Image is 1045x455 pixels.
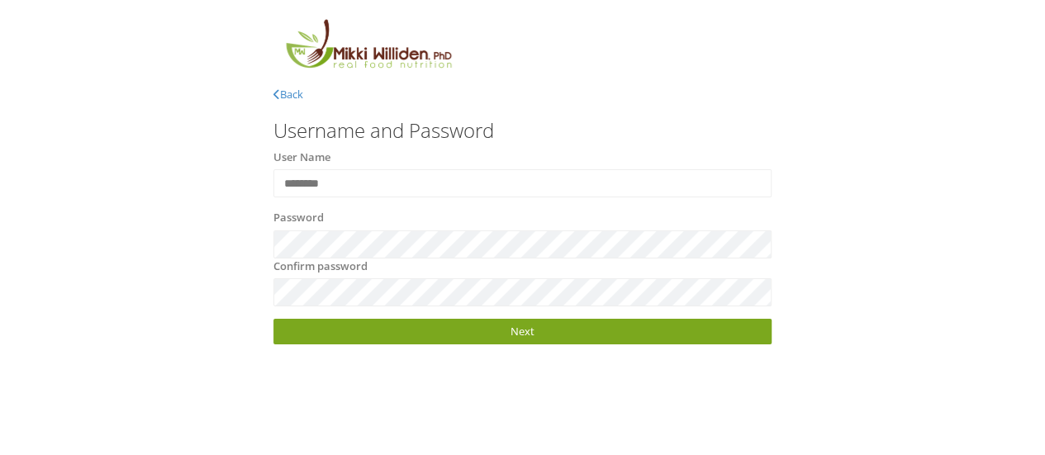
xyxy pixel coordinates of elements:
img: MikkiLogoMain.png [273,17,462,78]
label: User Name [273,149,330,166]
label: Confirm password [273,258,368,275]
h3: Username and Password [273,120,772,141]
a: Back [273,87,303,102]
a: Next [273,319,772,344]
label: Password [273,210,324,226]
